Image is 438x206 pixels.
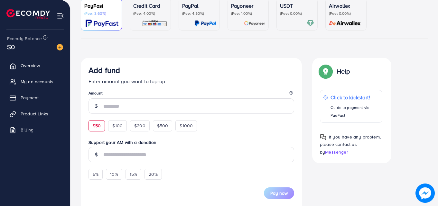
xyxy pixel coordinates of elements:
span: If you have any problem, please contact us by [320,134,381,155]
span: Overview [21,62,40,69]
p: (Fee: 4.00%) [133,11,167,16]
img: Popup guide [320,66,331,77]
span: 10% [110,171,118,177]
span: Ecomdy Balance [7,35,42,42]
span: 5% [93,171,98,177]
a: Billing [5,123,65,136]
span: $500 [157,122,168,129]
img: Popup guide [320,134,326,140]
p: Payoneer [231,2,265,10]
p: (Fee: 0.00%) [329,11,363,16]
p: Guide to payment via PayFast [331,104,378,119]
img: menu [57,12,64,20]
img: card [142,20,167,27]
span: $1000 [180,122,193,129]
p: Airwallex [329,2,363,10]
img: card [327,20,363,27]
span: Messenger [325,149,348,155]
img: card [307,20,314,27]
span: 15% [130,171,137,177]
p: Help [337,67,350,75]
h3: Add fund [89,66,120,75]
span: Product Links [21,111,48,117]
img: logo [6,9,50,19]
p: (Fee: 1.00%) [231,11,265,16]
img: card [86,20,118,27]
img: card [194,20,216,27]
span: $50 [93,122,101,129]
legend: Amount [89,90,294,98]
p: Click to kickstart! [331,94,378,101]
p: USDT [280,2,314,10]
img: card [244,20,265,27]
span: $200 [134,122,145,129]
a: Product Links [5,107,65,120]
p: (Fee: 3.60%) [84,11,118,16]
p: (Fee: 0.00%) [280,11,314,16]
img: image [415,184,435,203]
img: image [57,44,63,50]
p: Credit Card [133,2,167,10]
label: Support your AM with a donation [89,139,294,146]
span: My ad accounts [21,78,53,85]
p: PayPal [182,2,216,10]
a: Overview [5,59,65,72]
span: $0 [7,42,15,51]
span: $100 [112,122,123,129]
span: Payment [21,94,39,101]
span: 20% [149,171,157,177]
span: Pay now [270,190,288,196]
p: (Fee: 4.50%) [182,11,216,16]
p: Enter amount you want to top-up [89,77,294,85]
a: Payment [5,91,65,104]
button: Pay now [264,187,294,199]
p: PayFast [84,2,118,10]
a: My ad accounts [5,75,65,88]
span: Billing [21,127,33,133]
